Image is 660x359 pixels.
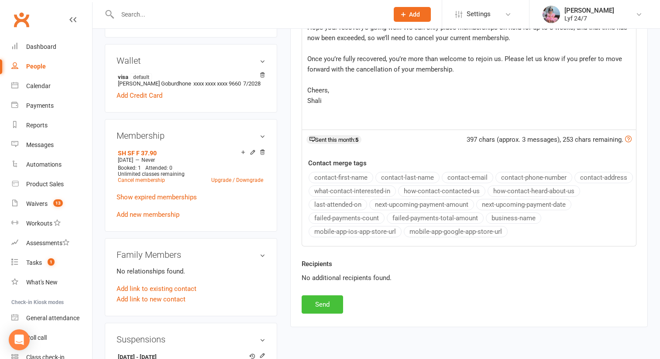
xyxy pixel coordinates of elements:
[308,158,367,168] label: Contact merge tags
[118,157,133,163] span: [DATE]
[26,259,42,266] div: Tasks
[302,273,636,283] div: No additional recipients found.
[442,172,493,183] button: contact-email
[26,334,47,341] div: Roll call
[307,24,629,42] span: Hope your recovery’s going well! We can only place memberships on hold for up to 8 weeks, and tha...
[495,172,572,183] button: contact-phone-number
[117,131,265,140] h3: Membership
[118,150,157,157] a: SH SF F 37.90
[11,328,92,348] a: Roll call
[11,273,92,292] a: What's New
[467,4,491,24] span: Settings
[11,253,92,273] a: Tasks 1
[115,8,382,21] input: Search...
[193,80,241,87] span: xxxx xxxx xxxx 9660
[309,199,367,210] button: last-attended-on
[26,122,48,129] div: Reports
[488,185,580,197] button: how-contact-heard-about-us
[11,76,92,96] a: Calendar
[117,90,162,101] a: Add Credit Card
[26,315,79,321] div: General attendance
[131,73,152,80] span: default
[26,200,48,207] div: Waivers
[564,14,614,22] div: Lyf 24/7
[211,177,263,183] a: Upgrade / Downgrade
[118,73,261,80] strong: visa
[117,72,265,88] li: [PERSON_NAME] Goburdhone
[10,9,32,31] a: Clubworx
[409,11,420,18] span: Add
[486,212,541,224] button: business-name
[26,181,64,188] div: Product Sales
[11,37,92,57] a: Dashboard
[375,172,440,183] button: contact-last-name
[11,96,92,116] a: Payments
[118,177,165,183] a: Cancel membership
[26,102,54,109] div: Payments
[26,82,51,89] div: Calendar
[118,165,141,171] span: Booked: 1
[117,294,186,304] a: Add link to new contact
[387,212,484,224] button: failed-payments-total-amount
[53,199,63,207] span: 13
[302,259,332,269] label: Recipients
[307,86,329,94] span: Cheers,
[11,308,92,328] a: General attendance kiosk mode
[116,157,265,164] div: —
[307,55,624,73] span: Once you’re fully recovered, you’re more than welcome to rejoin us. Please let us know if you pre...
[141,157,155,163] span: Never
[309,172,373,183] button: contact-first-name
[307,97,322,105] span: Shali
[9,329,30,350] div: Open Intercom Messenger
[309,185,396,197] button: what-contact-interested-in
[404,226,508,237] button: mobile-app-google-app-store-url
[476,199,571,210] button: next-upcoming-payment-date
[26,239,69,246] div: Assessments
[467,134,632,145] div: 397 chars (approx. 3 messages), 253 chars remaining.
[117,266,265,277] p: No relationships found.
[11,135,92,155] a: Messages
[243,80,261,87] span: 7/2028
[26,161,62,168] div: Automations
[302,295,343,314] button: Send
[543,6,560,23] img: thumb_image1747747990.png
[118,171,185,177] span: Unlimited classes remaining
[11,174,92,194] a: Product Sales
[117,284,196,294] a: Add link to existing contact
[117,335,265,344] h3: Suspensions
[11,155,92,174] a: Automations
[26,43,56,50] div: Dashboard
[398,185,485,197] button: how-contact-contacted-us
[26,63,46,70] div: People
[11,233,92,253] a: Assessments
[369,199,474,210] button: next-upcoming-payment-amount
[564,7,614,14] div: [PERSON_NAME]
[574,172,633,183] button: contact-address
[309,226,402,237] button: mobile-app-ios-app-store-url
[11,214,92,233] a: Workouts
[117,193,197,201] a: Show expired memberships
[11,57,92,76] a: People
[117,250,265,260] h3: Family Members
[48,258,55,266] span: 1
[26,279,58,286] div: What's New
[11,194,92,214] a: Waivers 13
[309,212,385,224] button: failed-payments-count
[394,7,431,22] button: Add
[117,56,265,65] h3: Wallet
[26,220,52,227] div: Workouts
[355,137,358,143] strong: 5
[306,135,361,144] div: Sent this month:
[117,211,179,219] a: Add new membership
[26,141,54,148] div: Messages
[145,165,172,171] span: Attended: 0
[11,116,92,135] a: Reports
